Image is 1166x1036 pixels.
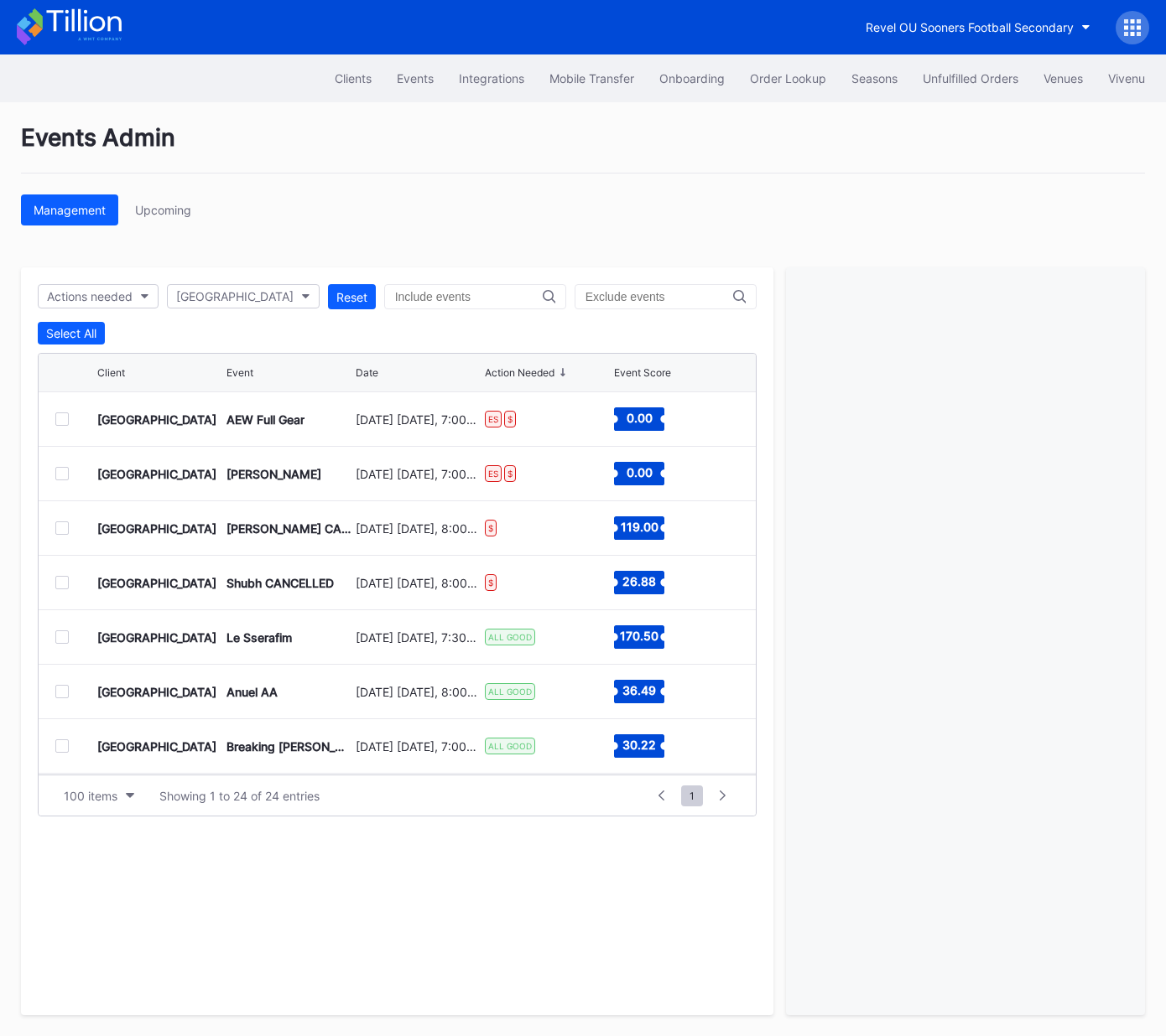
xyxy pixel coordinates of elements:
[620,629,658,643] text: 170.50
[853,12,1103,43] button: Revel OU Sooners Football Secondary
[97,412,216,427] div: [GEOGRAPHIC_DATA]
[226,739,351,754] div: Breaking [PERSON_NAME] and Three Days Grace
[356,576,481,590] div: [DATE] [DATE], 8:00PM
[622,738,656,752] text: 30.22
[504,411,516,427] div: $
[910,63,1031,94] button: Unfulfilled Orders
[737,63,839,94] button: Order Lookup
[851,71,898,85] div: Seasons
[356,630,481,645] div: [DATE] [DATE], 7:30PM
[328,284,376,309] button: Reset
[135,203,191,217] div: Upcoming
[485,520,497,536] div: $
[122,194,204,225] button: Upcoming
[659,71,725,85] div: Onboarding
[485,629,535,645] div: ALL GOOD
[97,630,216,645] div: [GEOGRAPHIC_DATA]
[485,411,502,427] div: ES
[485,738,535,754] div: ALL GOOD
[335,71,372,85] div: Clients
[97,366,125,379] div: Client
[626,465,652,479] text: 0.00
[226,521,351,536] div: [PERSON_NAME] CANCELLED
[620,520,658,534] text: 119.00
[485,366,554,379] div: Action Needed
[97,521,216,536] div: [GEOGRAPHIC_DATA]
[226,630,292,645] div: Le Sserafim
[839,63,910,94] button: Seasons
[537,63,647,94] button: Mobile Transfer
[614,366,671,379] div: Event Score
[21,123,1145,174] div: Events Admin
[626,411,652,425] text: 0.00
[47,289,133,303] div: Actions needed
[226,685,278,699] div: Anuel AA
[34,203,106,217] div: Management
[446,63,537,94] button: Integrations
[176,289,294,303] div: [GEOGRAPHIC_DATA]
[159,789,320,803] div: Showing 1 to 24 of 24 entries
[647,63,737,94] button: Onboarding
[64,789,117,803] div: 100 items
[38,284,159,308] button: Actions needed
[226,412,305,427] div: AEW Full Gear
[681,785,703,806] span: 1
[395,290,543,303] input: Include events
[384,63,446,94] button: Events
[586,290,733,303] input: Exclude events
[38,322,105,344] button: Select All
[356,739,481,754] div: [DATE] [DATE], 7:00PM
[97,739,216,754] div: [GEOGRAPHIC_DATA]
[167,284,320,308] button: [GEOGRAPHIC_DATA]
[356,412,481,427] div: [DATE] [DATE], 7:00PM
[226,366,253,379] div: Event
[1031,63,1096,94] button: Venues
[226,467,321,481] div: [PERSON_NAME]
[356,685,481,699] div: [DATE] [DATE], 8:00PM
[336,290,367,304] div: Reset
[1096,63,1158,94] button: Vivenu
[46,326,96,340] div: Select All
[55,785,143,807] button: 100 items
[504,465,516,482] div: $
[397,71,434,85] div: Events
[622,683,656,697] text: 36.49
[485,465,502,482] div: ES
[750,71,826,85] div: Order Lookup
[356,366,378,379] div: Date
[21,194,118,225] button: Management
[923,71,1018,85] div: Unfulfilled Orders
[485,574,497,591] div: $
[226,576,334,590] div: Shubh CANCELLED
[97,467,216,481] div: [GEOGRAPHIC_DATA]
[356,521,481,536] div: [DATE] [DATE], 8:00PM
[1044,71,1083,85] div: Venues
[356,467,481,481] div: [DATE] [DATE], 7:00PM
[866,20,1074,34] div: Revel OU Sooners Football Secondary
[459,71,524,85] div: Integrations
[1108,71,1145,85] div: Vivenu
[622,574,656,588] text: 26.88
[97,576,216,590] div: [GEOGRAPHIC_DATA]
[97,685,216,699] div: [GEOGRAPHIC_DATA]
[322,63,384,94] button: Clients
[485,683,535,700] div: ALL GOOD
[549,71,634,85] div: Mobile Transfer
